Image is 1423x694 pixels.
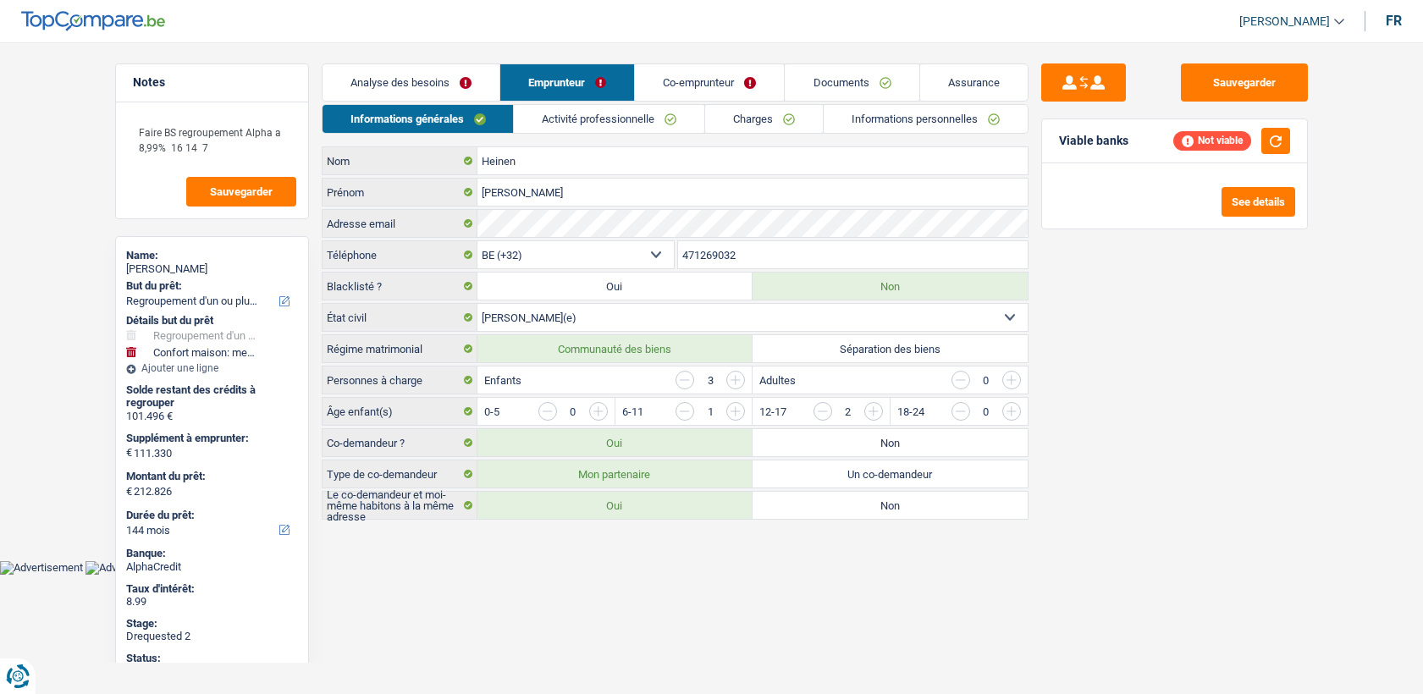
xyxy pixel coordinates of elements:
div: Taux d'intérêt: [126,582,298,596]
span: Sauvegarder [210,186,273,197]
div: AlphaCredit [126,560,298,574]
label: Prénom [323,179,477,206]
label: Adresse email [323,210,477,237]
label: Communauté des biens [477,335,753,362]
div: [PERSON_NAME] [126,262,298,276]
a: Informations générales [323,105,514,133]
span: [PERSON_NAME] [1239,14,1330,29]
label: Oui [477,273,753,300]
a: [PERSON_NAME] [1226,8,1344,36]
a: Charges [705,105,823,133]
label: Type de co-demandeur [323,460,477,487]
div: Ajouter une ligne [126,362,298,374]
div: Banque: [126,547,298,560]
div: Viable banks [1059,134,1128,148]
label: Âge enfant(s) [323,398,477,425]
div: Name: [126,249,298,262]
a: Documents [785,64,918,101]
div: fr [1386,13,1402,29]
label: Oui [477,492,753,519]
label: Non [753,492,1028,519]
a: Informations personnelles [824,105,1028,133]
label: Un co-demandeur [753,460,1028,487]
label: Non [753,429,1028,456]
label: Le co-demandeur et moi-même habitons à la même adresse [323,492,477,519]
label: Personnes à charge [323,366,477,394]
div: 0 [565,406,581,417]
label: 0-5 [484,406,499,417]
label: Non [753,273,1028,300]
label: But du prêt: [126,279,295,293]
a: Emprunteur [500,64,634,101]
div: Not viable [1173,131,1251,150]
div: Solde restant des crédits à regrouper [126,383,298,410]
div: 3 [703,375,718,386]
a: Assurance [920,64,1028,101]
span: € [126,446,132,460]
button: Sauvegarder [186,177,296,207]
button: Sauvegarder [1181,63,1308,102]
label: Durée du prêt: [126,509,295,522]
label: Supplément à emprunter: [126,432,295,445]
div: 0 [979,375,994,386]
label: État civil [323,304,477,331]
img: Advertisement [85,561,168,575]
label: Séparation des biens [753,335,1028,362]
label: Adultes [759,375,796,386]
label: Nom [323,147,477,174]
label: Blacklisté ? [323,273,477,300]
div: 101.496 € [126,410,298,423]
label: Co-demandeur ? [323,429,477,456]
input: 401020304 [678,241,1028,268]
div: Stage: [126,617,298,631]
div: 8.99 [126,595,298,609]
span: € [126,485,132,498]
button: See details [1222,187,1295,217]
a: Analyse des besoins [323,64,499,101]
a: Co-emprunteur [635,64,784,101]
label: Oui [477,429,753,456]
label: Montant du prêt: [126,470,295,483]
label: Enfants [484,375,521,386]
div: Détails but du prêt [126,314,298,328]
label: Téléphone [323,241,477,268]
a: Activité professionnelle [514,105,704,133]
div: Drequested 2 [126,630,298,643]
h5: Notes [133,75,291,90]
div: Status: [126,652,298,665]
label: Mon partenaire [477,460,753,487]
img: TopCompare Logo [21,11,165,31]
label: Régime matrimonial [323,335,477,362]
